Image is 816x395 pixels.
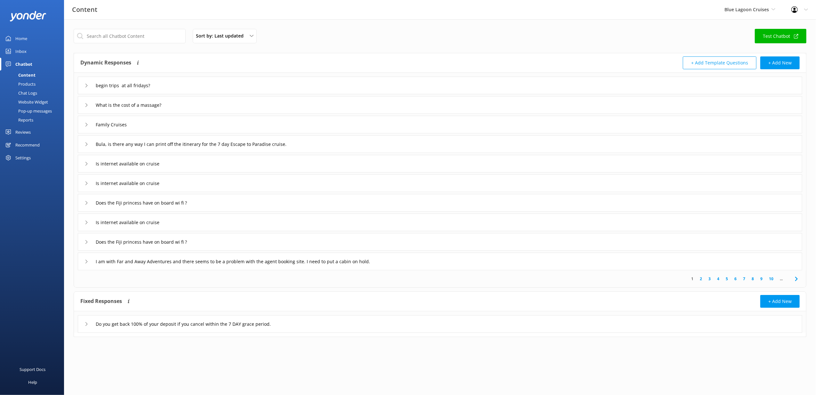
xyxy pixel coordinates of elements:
[15,151,31,164] div: Settings
[72,4,97,15] h3: Content
[20,363,46,376] div: Support Docs
[15,32,27,45] div: Home
[766,276,777,282] a: 10
[697,276,705,282] a: 2
[760,56,800,69] button: + Add New
[731,276,740,282] a: 6
[4,88,64,97] a: Chat Logs
[10,11,46,21] img: yonder-white-logo.png
[4,71,36,80] div: Content
[757,276,766,282] a: 9
[724,6,769,13] span: Blue Lagoon Cruises
[740,276,748,282] a: 7
[705,276,714,282] a: 3
[4,106,52,115] div: Pop-up messages
[74,29,186,43] input: Search all Chatbot Content
[80,295,122,308] h4: Fixed Responses
[15,45,27,58] div: Inbox
[4,71,64,80] a: Content
[15,58,32,71] div: Chatbot
[714,276,723,282] a: 4
[4,88,37,97] div: Chat Logs
[196,32,247,39] span: Sort by: Last updated
[28,376,37,389] div: Help
[4,115,64,124] a: Reports
[683,56,756,69] button: + Add Template Questions
[755,29,806,43] a: Test Chatbot
[760,295,800,308] button: + Add New
[688,276,697,282] a: 1
[15,126,31,139] div: Reviews
[4,106,64,115] a: Pop-up messages
[723,276,731,282] a: 5
[4,80,36,88] div: Products
[4,97,64,106] a: Website Widget
[4,115,33,124] div: Reports
[4,97,48,106] div: Website Widget
[80,56,131,69] h4: Dynamic Responses
[15,139,40,151] div: Recommend
[748,276,757,282] a: 8
[4,80,64,88] a: Products
[777,276,786,282] span: ...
